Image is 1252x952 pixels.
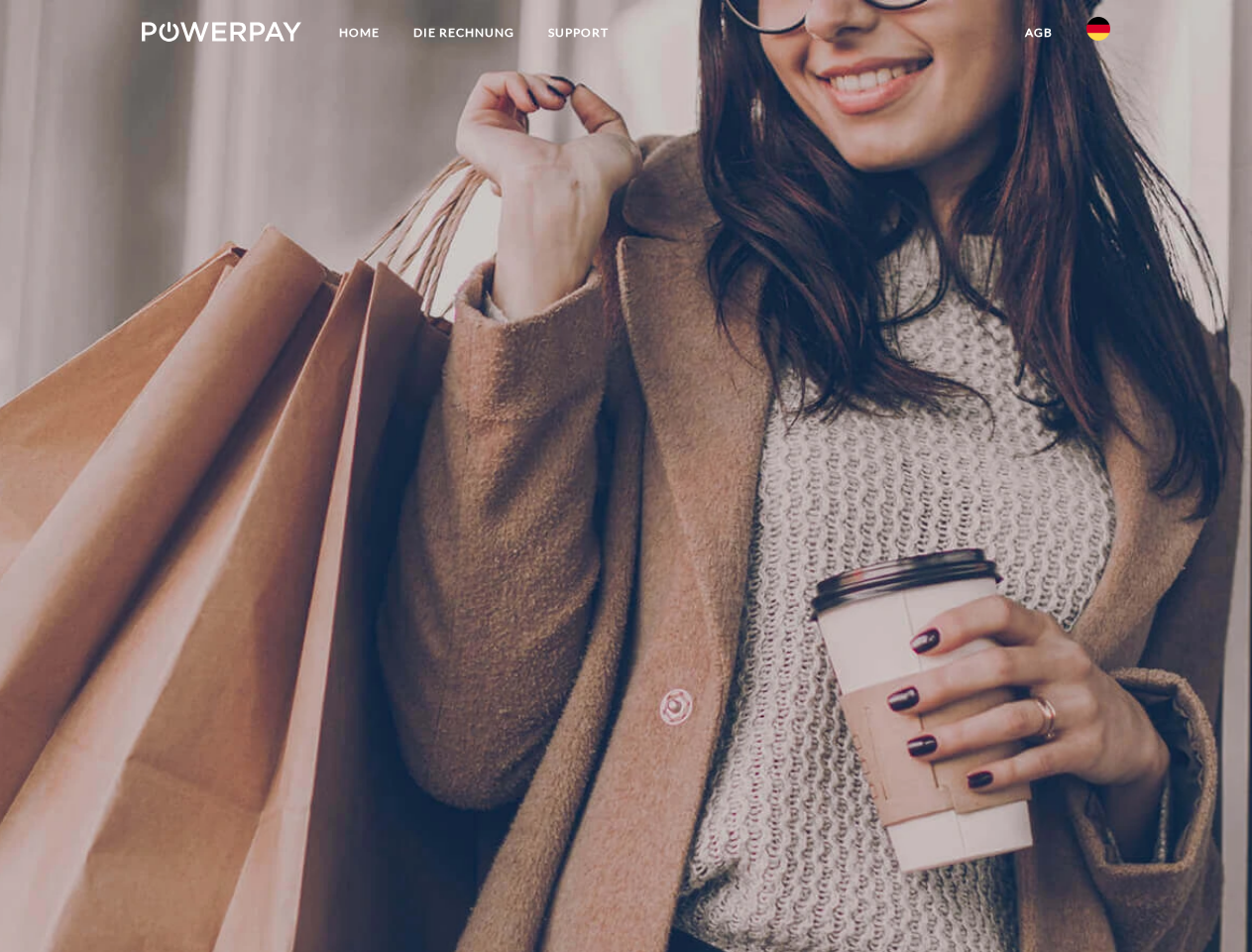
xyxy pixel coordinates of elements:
[397,15,531,51] a: DIE RECHNUNG
[322,15,397,51] a: Home
[1086,17,1110,41] img: de
[1008,15,1070,51] a: agb
[142,22,301,42] img: logo-powerpay-white.svg
[531,15,626,51] a: SUPPORT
